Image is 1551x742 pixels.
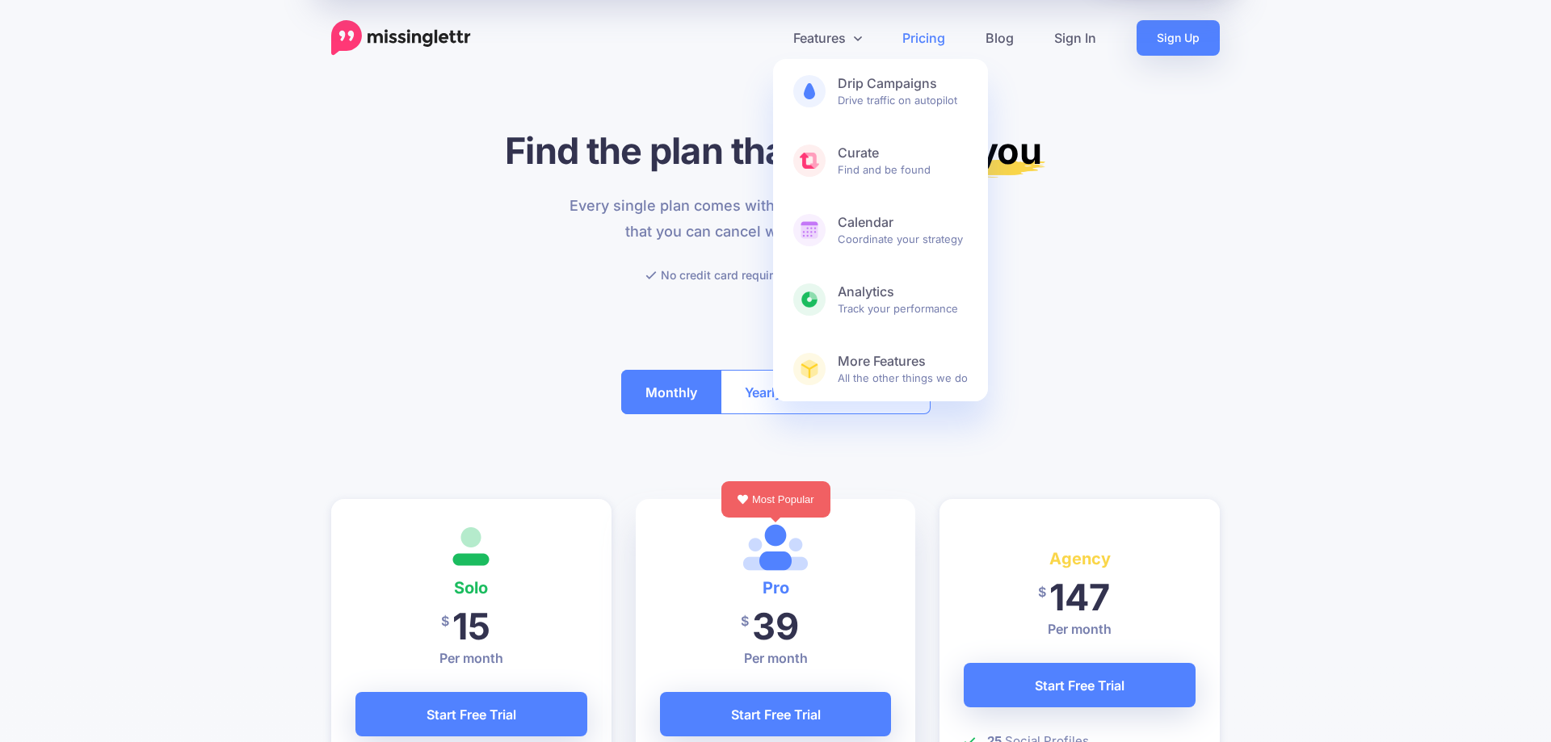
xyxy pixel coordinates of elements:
[660,575,892,601] h4: Pro
[773,267,988,332] a: AnalyticsTrack your performance
[331,128,1220,173] h1: Find the plan that's
[965,20,1034,56] a: Blog
[838,75,968,107] span: Drive traffic on autopilot
[741,603,749,639] span: $
[355,648,587,668] p: Per month
[773,59,988,124] a: Drip CampaignsDrive traffic on autopilot
[838,283,968,300] b: Analytics
[773,337,988,401] a: More FeaturesAll the other things we do
[1137,20,1220,56] a: Sign Up
[645,265,787,285] li: No credit card required
[660,648,892,668] p: Per month
[773,20,882,56] a: Features
[721,481,830,518] div: Most Popular
[838,145,968,161] b: Curate
[560,193,992,245] p: Every single plan comes with a free trial and the guarantee that you can cancel whenever you need...
[441,603,449,639] span: $
[331,20,471,56] a: Home
[621,370,721,414] button: Monthly
[660,692,892,736] a: Start Free Trial
[964,546,1196,572] h4: Agency
[1034,20,1116,56] a: Sign In
[838,145,968,177] span: Find and be found
[838,214,968,246] span: Coordinate your strategy
[964,663,1196,707] a: Start Free Trial
[838,283,968,316] span: Track your performance
[773,198,988,262] a: CalendarCoordinate your strategy
[355,692,587,736] a: Start Free Trial
[838,353,968,370] b: More Features
[1038,574,1046,610] span: $
[773,128,988,193] a: CurateFind and be found
[452,604,490,648] span: 15
[773,59,988,401] div: Features
[838,75,968,92] b: Drip Campaigns
[838,353,968,385] span: All the other things we do
[355,575,587,601] h4: Solo
[964,619,1196,639] p: Per month
[1049,575,1110,619] span: 147
[838,214,968,231] b: Calendar
[882,20,965,56] a: Pricing
[752,604,799,648] span: 39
